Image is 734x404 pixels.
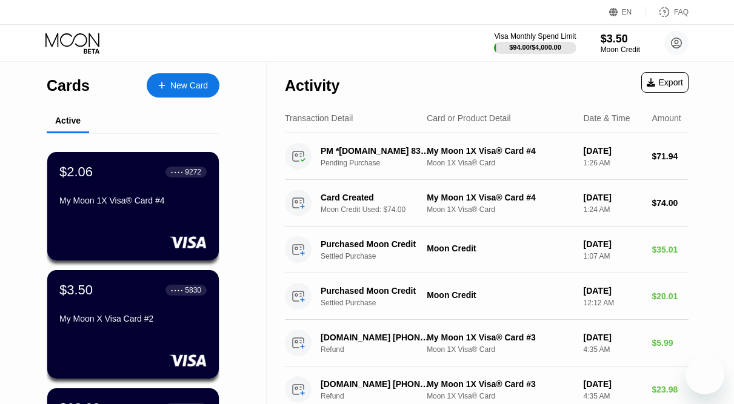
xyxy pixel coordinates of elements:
[652,385,689,394] div: $23.98
[494,32,576,41] div: Visa Monthly Spend Limit
[427,345,573,354] div: Moon 1X Visa® Card
[622,8,632,16] div: EN
[171,170,183,174] div: ● ● ● ●
[185,168,201,176] div: 9272
[59,164,93,180] div: $2.06
[321,286,432,296] div: Purchased Moon Credit
[609,6,646,18] div: EN
[641,72,689,93] div: Export
[427,333,573,342] div: My Moon 1X Visa® Card #3
[646,6,689,18] div: FAQ
[583,239,642,249] div: [DATE]
[427,159,573,167] div: Moon 1X Visa® Card
[427,146,573,156] div: My Moon 1X Visa® Card #4
[583,159,642,167] div: 1:26 AM
[321,299,439,307] div: Settled Purchase
[427,290,573,300] div: Moon Credit
[285,133,689,180] div: PM *[DOMAIN_NAME] 833-2238874 USPending PurchaseMy Moon 1X Visa® Card #4Moon 1X Visa® Card[DATE]1...
[427,379,573,389] div: My Moon 1X Visa® Card #3
[185,286,201,294] div: 5830
[321,205,439,214] div: Moon Credit Used: $74.00
[321,239,432,249] div: Purchased Moon Credit
[647,78,683,87] div: Export
[583,345,642,354] div: 4:35 AM
[652,245,689,254] div: $35.01
[47,270,219,379] div: $3.50● ● ● ●5830My Moon X Visa Card #2
[321,159,439,167] div: Pending Purchase
[583,205,642,214] div: 1:24 AM
[321,379,432,389] div: [DOMAIN_NAME] [PHONE_NUMBER] US
[427,243,573,253] div: Moon Credit
[583,299,642,307] div: 12:12 AM
[285,227,689,273] div: Purchased Moon CreditSettled PurchaseMoon Credit[DATE]1:07 AM$35.01
[170,81,208,91] div: New Card
[652,198,689,208] div: $74.00
[55,116,81,125] div: Active
[147,73,219,98] div: New Card
[601,33,640,45] div: $3.50
[427,205,573,214] div: Moon 1X Visa® Card
[652,338,689,348] div: $5.99
[59,282,93,298] div: $3.50
[583,193,642,202] div: [DATE]
[427,113,511,123] div: Card or Product Detail
[652,291,689,301] div: $20.01
[601,45,640,54] div: Moon Credit
[171,288,183,292] div: ● ● ● ●
[321,392,439,400] div: Refund
[321,333,432,342] div: [DOMAIN_NAME] [PHONE_NUMBER] US
[59,314,207,323] div: My Moon X Visa Card #2
[285,273,689,320] div: Purchased Moon CreditSettled PurchaseMoon Credit[DATE]12:12 AM$20.01
[601,33,640,54] div: $3.50Moon Credit
[47,77,90,94] div: Cards
[686,356,724,394] iframe: Button to launch messaging window
[583,392,642,400] div: 4:35 AM
[494,32,576,54] div: Visa Monthly Spend Limit$94.00/$4,000.00
[285,180,689,227] div: Card CreatedMoon Credit Used: $74.00My Moon 1X Visa® Card #4Moon 1X Visa® Card[DATE]1:24 AM$74.00
[583,146,642,156] div: [DATE]
[321,252,439,260] div: Settled Purchase
[674,8,689,16] div: FAQ
[583,252,642,260] div: 1:07 AM
[427,193,573,202] div: My Moon 1X Visa® Card #4
[321,193,432,202] div: Card Created
[47,152,219,260] div: $2.06● ● ● ●9272My Moon 1X Visa® Card #4
[583,286,642,296] div: [DATE]
[427,392,573,400] div: Moon 1X Visa® Card
[583,379,642,389] div: [DATE]
[583,113,630,123] div: Date & Time
[652,113,681,123] div: Amount
[583,333,642,342] div: [DATE]
[285,77,339,94] div: Activity
[652,151,689,161] div: $71.94
[59,196,207,205] div: My Moon 1X Visa® Card #4
[509,44,561,51] div: $94.00 / $4,000.00
[285,113,353,123] div: Transaction Detail
[321,146,432,156] div: PM *[DOMAIN_NAME] 833-2238874 US
[285,320,689,366] div: [DOMAIN_NAME] [PHONE_NUMBER] USRefundMy Moon 1X Visa® Card #3Moon 1X Visa® Card[DATE]4:35 AM$5.99
[321,345,439,354] div: Refund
